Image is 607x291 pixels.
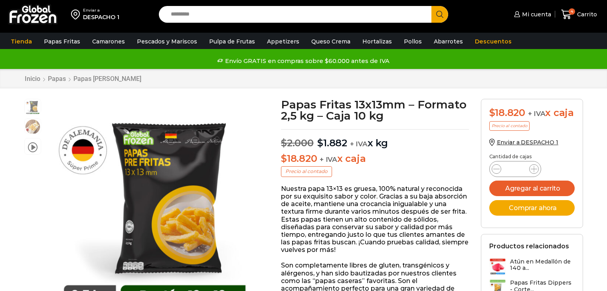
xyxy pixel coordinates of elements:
a: Inicio [24,75,41,83]
span: + IVA [528,110,546,118]
p: Precio al contado [281,166,332,177]
h2: Productos relacionados [489,242,569,250]
bdi: 18.820 [489,107,525,118]
div: DESPACHO 1 [83,13,119,21]
a: Abarrotes [430,34,467,49]
span: $ [281,153,287,164]
a: Atún en Medallón de 140 a... [489,258,575,275]
span: Mi cuenta [520,10,551,18]
span: 13-x-13-2kg [25,99,41,115]
img: address-field-icon.svg [71,8,83,21]
p: x kg [281,129,469,149]
p: x caja [281,153,469,165]
a: Queso Crema [307,34,354,49]
span: $ [281,137,287,149]
a: Descuentos [471,34,516,49]
p: Cantidad de cajas [489,154,575,159]
span: + IVA [350,140,368,148]
button: Search button [431,6,448,23]
span: + IVA [320,155,337,163]
bdi: 2.000 [281,137,314,149]
a: 4 Carrito [559,5,599,24]
a: Camarones [88,34,129,49]
div: Enviar a [83,8,119,13]
h1: Papas Fritas 13x13mm – Formato 2,5 kg – Caja 10 kg [281,99,469,121]
a: Hortalizas [358,34,396,49]
nav: Breadcrumb [24,75,142,83]
bdi: 18.820 [281,153,317,164]
a: Pulpa de Frutas [205,34,259,49]
span: $ [317,137,323,149]
a: Papas [47,75,66,83]
h3: Atún en Medallón de 140 a... [510,258,575,272]
a: Appetizers [263,34,303,49]
a: Pollos [400,34,426,49]
button: Agregar al carrito [489,181,575,196]
input: Product quantity [508,163,523,175]
span: $ [489,107,495,118]
a: Pescados y Mariscos [133,34,201,49]
p: Nuestra papa 13×13 es gruesa, 100% natural y reconocida por su exquisito sabor y color. Gracias a... [281,185,469,254]
div: x caja [489,107,575,119]
bdi: 1.882 [317,137,347,149]
a: Tienda [7,34,36,49]
span: Carrito [575,10,597,18]
span: 4 [569,8,575,15]
span: Enviar a DESPACHO 1 [497,139,558,146]
span: 13×13 [25,119,41,135]
p: Precio al contado [489,121,530,131]
a: Papas Fritas [40,34,84,49]
a: Enviar a DESPACHO 1 [489,139,558,146]
a: Mi cuenta [512,6,551,22]
a: Papas [PERSON_NAME] [73,75,142,83]
button: Comprar ahora [489,200,575,216]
